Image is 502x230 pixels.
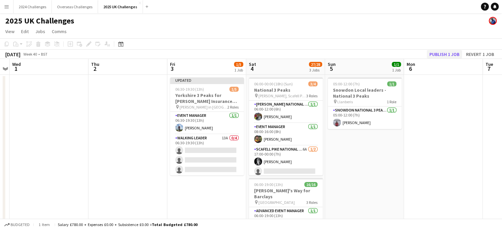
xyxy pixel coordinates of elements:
span: 7 [485,65,493,72]
span: Total Budgeted £780.00 [152,222,197,227]
span: Jobs [35,28,45,34]
span: 06:00-19:00 (13h) [254,182,283,187]
span: View [5,28,15,34]
span: Edit [21,28,29,34]
span: Llanberis [337,99,353,104]
span: 3 Roles [306,200,318,205]
span: 3 [169,65,175,72]
div: 1 Job [392,68,401,72]
span: Sat [249,61,256,67]
span: 1 Role [387,99,396,104]
button: Overseas Challenges [52,0,98,13]
span: 05:00-12:00 (7h) [333,81,360,86]
app-card-role: [PERSON_NAME] National 3 Peaks Walking Leader1/106:00-12:00 (6h)[PERSON_NAME] [249,101,323,123]
app-card-role: Scafell Pike National 3 Peaks Walking Leader6A1/217:00-00:00 (7h)[PERSON_NAME] [249,146,323,178]
span: Budgeted [11,222,30,227]
a: Jobs [33,27,48,36]
span: Wed [12,61,21,67]
span: 2 Roles [227,105,239,110]
h3: Yorkshire 3 Peaks for [PERSON_NAME] Insurance Group [170,92,244,104]
div: Salary £780.00 + Expenses £0.00 + Subsistence £0.00 = [58,222,197,227]
span: [PERSON_NAME] in [GEOGRAPHIC_DATA] [180,105,227,110]
app-card-role: Snowdon National 3 Peaks Walking Leader1/105:00-12:00 (7h)[PERSON_NAME] [328,107,402,129]
span: Mon [407,61,415,67]
a: Comms [49,27,69,36]
app-card-role: Walking Leader13A0/406:30-19:30 (13h) [170,134,244,186]
app-job-card: 05:00-12:00 (7h)1/1Snowdon Local leaders - National 3 Peaks Llanberis1 RoleSnowdon National 3 Pea... [328,77,402,129]
span: [PERSON_NAME], Scafell Pike and Snowdon [258,93,306,98]
a: View [3,27,17,36]
span: 06:30-19:30 (13h) [175,87,204,92]
span: 2 [90,65,99,72]
span: Thu [91,61,99,67]
app-job-card: 06:00-00:00 (18h) (Sun)3/4National 3 Peaks [PERSON_NAME], Scafell Pike and Snowdon3 Roles[PERSON_... [249,77,323,175]
span: 3/4 [308,81,318,86]
button: 2024 Challenges [14,0,52,13]
span: [GEOGRAPHIC_DATA] [258,200,295,205]
span: Comms [52,28,67,34]
span: 27/28 [309,62,322,67]
button: Publish 1 job [427,50,462,59]
span: 1 item [36,222,52,227]
span: Fri [170,61,175,67]
span: 6 [406,65,415,72]
a: Edit [18,27,31,36]
span: Tue [485,61,493,67]
span: 1/1 [392,62,401,67]
app-user-avatar: Andy Baker [489,17,497,25]
app-card-role: Event Manager1/106:30-19:30 (13h)[PERSON_NAME] [170,112,244,134]
h1: 2025 UK Challenges [5,16,74,26]
span: 1/5 [234,62,243,67]
span: 5 [327,65,336,72]
span: 1/1 [387,81,396,86]
app-card-role: Event Manager1/108:00-16:00 (8h)[PERSON_NAME] [249,123,323,146]
app-job-card: Updated06:30-19:30 (13h)1/5Yorkshire 3 Peaks for [PERSON_NAME] Insurance Group [PERSON_NAME] in [... [170,77,244,175]
span: 1/5 [229,87,239,92]
h3: [PERSON_NAME]'s Way for Barclays [249,188,323,200]
span: 3 Roles [306,93,318,98]
span: Sun [328,61,336,67]
div: BST [41,52,48,57]
span: 4 [248,65,256,72]
button: Revert 1 job [463,50,497,59]
h3: National 3 Peaks [249,87,323,93]
span: 06:00-00:00 (18h) (Sun) [254,81,293,86]
span: 1 [11,65,21,72]
div: [DATE] [5,51,20,58]
div: Updated [170,77,244,83]
button: Budgeted [3,221,31,228]
div: 3 Jobs [309,68,322,72]
div: 1 Job [234,68,243,72]
span: 16/16 [304,182,318,187]
button: 2025 UK Challenges [98,0,143,13]
app-card-role: Advanced Event Manager1/106:00-19:00 (13h)[PERSON_NAME] [249,207,323,230]
h3: Snowdon Local leaders - National 3 Peaks [328,87,402,99]
span: Week 40 [22,52,38,57]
